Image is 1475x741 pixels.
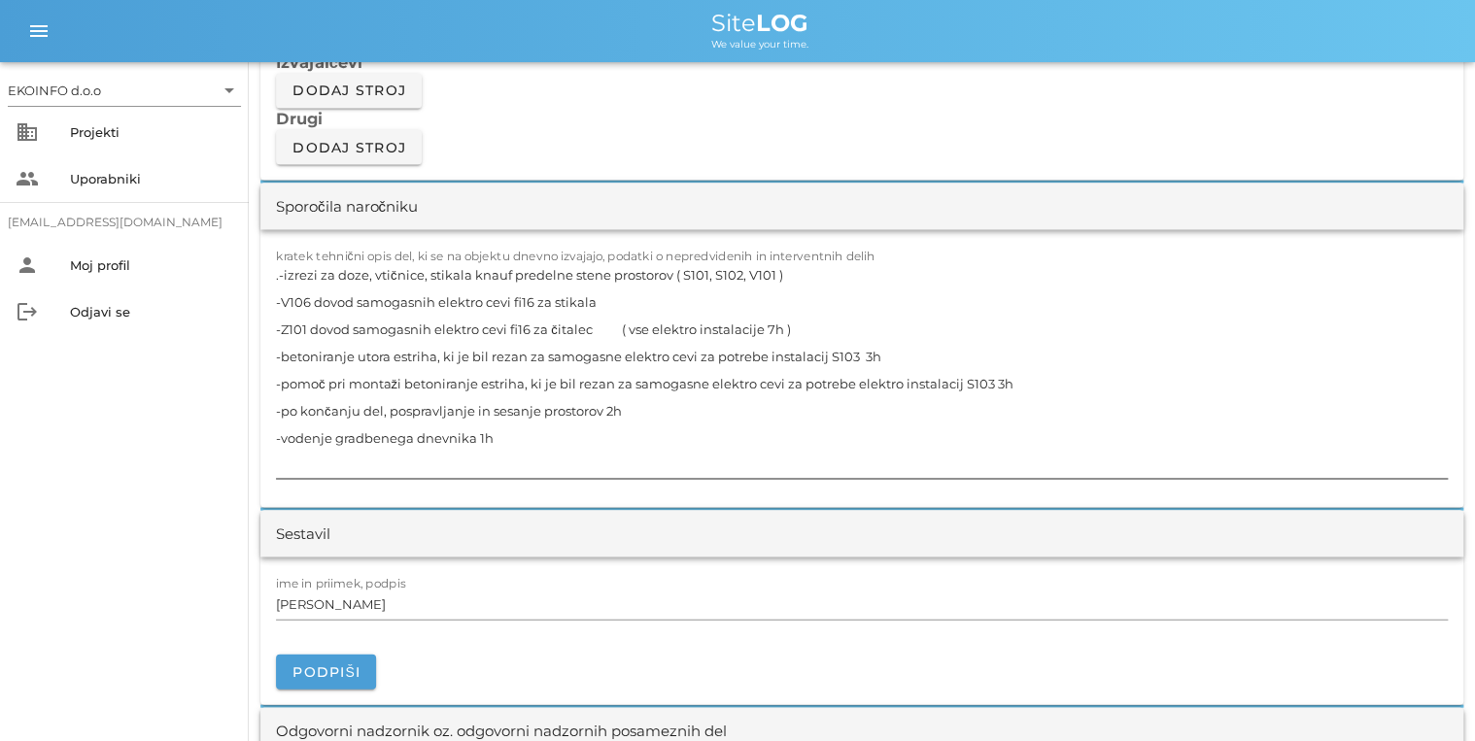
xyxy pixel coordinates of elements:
label: kratek tehnični opis del, ki se na objektu dnevno izvajajo, podatki o nepredvidenih in interventn... [276,249,875,263]
span: We value your time. [711,38,808,51]
div: Sestavil [276,522,330,545]
div: Moj profil [70,257,233,273]
span: Podpiši [292,662,360,680]
button: Dodaj stroj [276,73,422,108]
span: Site [711,9,808,37]
b: LOG [756,9,808,37]
span: Dodaj stroj [292,138,406,155]
i: arrow_drop_down [218,79,241,102]
i: business [16,120,39,144]
i: people [16,167,39,190]
div: Pripomoček za klepet [1198,531,1475,741]
label: ime in priimek, podpis [276,576,406,590]
iframe: Chat Widget [1198,531,1475,741]
span: Dodaj stroj [292,82,406,99]
div: EKOINFO d.o.o [8,82,101,99]
button: Dodaj stroj [276,129,422,164]
div: EKOINFO d.o.o [8,75,241,106]
div: Sporočila naročniku [276,195,418,218]
i: logout [16,300,39,323]
div: Odjavi se [70,304,233,320]
button: Podpiši [276,654,376,689]
i: menu [27,19,51,43]
h3: Drugi [276,108,1448,129]
i: person [16,253,39,277]
div: Uporabniki [70,171,233,186]
div: Projekti [70,124,233,140]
